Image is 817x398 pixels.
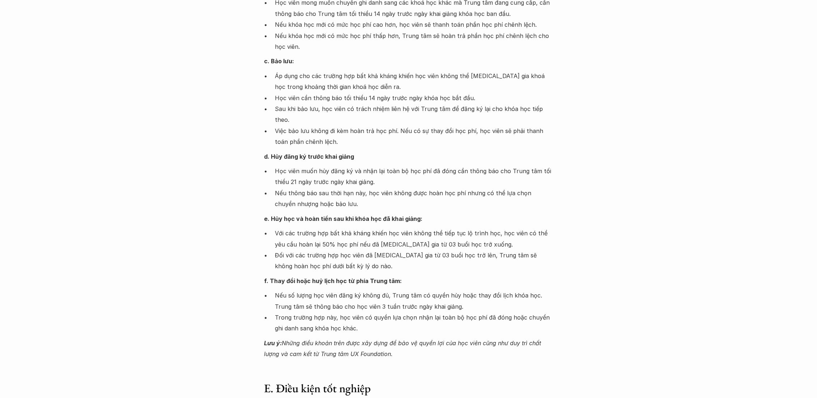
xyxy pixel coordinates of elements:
p: Nếu khóa học mới có mức học phí thấp hơn, Trung tâm sẽ hoàn trả phần học phí chênh lệch cho học v... [275,30,553,52]
p: Nếu số lượng học viên đăng ký không đủ, Trung tâm có quyền hủy hoặc thay đổi lịch khóa học. Trung... [275,290,553,312]
p: Đối với các trường hợp học viên đã [MEDICAL_DATA] gia từ 03 buổi học trở lên, Trung tâm sẽ không ... [275,250,553,272]
p: Nếu thông báo sau thời hạn này, học viên không được hoàn học phí nhưng có thể lựa chọn chuyển như... [275,188,553,210]
p: Trong trường hợp này, học viên có quyền lựa chọn nhận lại toàn bộ học phí đã đóng hoặc chuyển ghi... [275,312,553,334]
h3: E. Điều kiện tốt nghiệp [264,381,553,395]
strong: Lưu ý: [264,339,282,347]
p: Với các trường hợp bất khả kháng khiến học viên không thể tiếp tục lộ trình học, học viên có thể ... [275,228,553,250]
strong: e. Hủy học và hoàn tiền sau khi khóa học đã khai giảng: [264,215,422,222]
p: Nếu khóa học mới có mức học phí cao hơn, học viên sẽ thanh toán phần học phí chênh lệch. [275,19,553,30]
em: Những điều khoản trên được xây dựng để bảo vệ quyền lợi của học viên cũng như duy trì chất lượng ... [264,339,543,358]
p: Sau khi bảo lưu, học viên có trách nhiệm liên hệ với Trung tâm để đăng ký lại cho khóa học tiếp t... [275,103,553,125]
strong: f. Thay đổi hoặc huỷ lịch học từ phía Trung tâm: [264,277,402,284]
p: Học viên muốn hủy đăng ký và nhận lại toàn bộ học phí đã đóng cần thông báo cho Trung tâm tối thi... [275,166,553,188]
strong: c. Bảo lưu: [264,57,294,65]
p: Việc bảo lưu không đi kèm hoàn trả học phí. Nếu có sự thay đổi học phí, học viên sẽ phải thanh to... [275,125,553,147]
p: Áp dụng cho các trường hợp bất khả kháng khiến học viên không thể [MEDICAL_DATA] gia khoá học tro... [275,70,553,93]
p: Học viên cần thông báo tối thiểu 14 ngày trước ngày khóa học bắt đầu. [275,93,553,103]
strong: d. Hủy đăng ký trước khai giảng [264,153,354,160]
